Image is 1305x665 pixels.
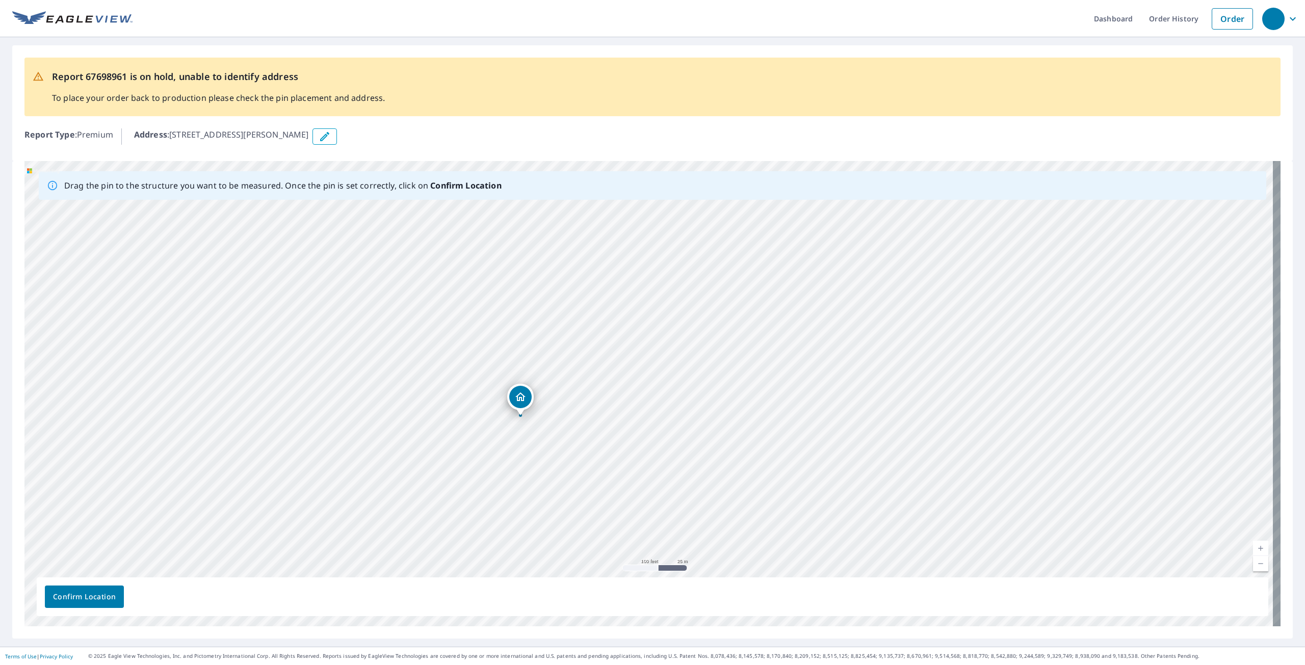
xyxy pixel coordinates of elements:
p: : Premium [24,128,113,145]
button: Confirm Location [45,586,124,608]
p: : [STREET_ADDRESS][PERSON_NAME] [134,128,309,145]
a: Current Level 18, Zoom In [1253,541,1268,556]
b: Address [134,129,167,140]
b: Report Type [24,129,75,140]
a: Order [1212,8,1253,30]
div: Dropped pin, building 1, Residential property, 260 Cedar Swamp Road Monson, NC 01057 [507,384,534,415]
p: © 2025 Eagle View Technologies, Inc. and Pictometry International Corp. All Rights Reserved. Repo... [88,652,1300,660]
p: To place your order back to production please check the pin placement and address. [52,92,385,104]
p: | [5,653,73,659]
a: Current Level 18, Zoom Out [1253,556,1268,571]
a: Privacy Policy [40,653,73,660]
span: Confirm Location [53,591,116,603]
b: Confirm Location [430,180,501,191]
p: Report 67698961 is on hold, unable to identify address [52,70,385,84]
img: EV Logo [12,11,133,26]
p: Drag the pin to the structure you want to be measured. Once the pin is set correctly, click on [64,179,502,192]
a: Terms of Use [5,653,37,660]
